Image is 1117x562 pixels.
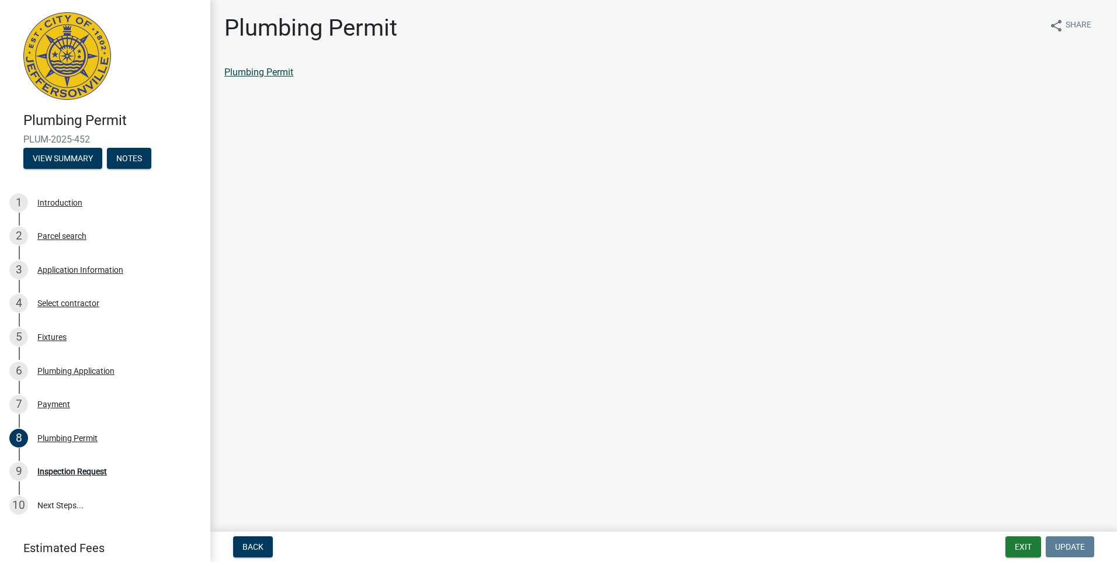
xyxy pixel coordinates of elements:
div: Inspection Request [37,467,107,476]
div: 1 [9,193,28,212]
button: View Summary [23,148,102,169]
wm-modal-confirm: Summary [23,154,102,164]
div: 2 [9,227,28,245]
div: Parcel search [37,232,86,240]
h4: Plumbing Permit [23,112,201,129]
div: Plumbing Permit [37,434,98,442]
div: 9 [9,462,28,481]
div: Plumbing Application [37,367,115,375]
div: 3 [9,261,28,279]
button: Update [1046,536,1094,557]
div: 8 [9,429,28,447]
div: Fixtures [37,333,67,341]
span: PLUM-2025-452 [23,134,187,145]
button: Notes [107,148,151,169]
div: Select contractor [37,299,99,307]
span: Back [242,542,263,551]
button: Exit [1005,536,1041,557]
span: Update [1055,542,1085,551]
div: Payment [37,400,70,408]
wm-modal-confirm: Notes [107,154,151,164]
span: Share [1066,19,1091,33]
div: Introduction [37,199,82,207]
img: City of Jeffersonville, Indiana [23,12,111,100]
a: Estimated Fees [9,536,192,560]
button: shareShare [1040,14,1101,37]
div: Application Information [37,266,123,274]
h1: Plumbing Permit [224,14,397,42]
div: 7 [9,395,28,414]
div: 6 [9,362,28,380]
i: share [1049,19,1063,33]
button: Back [233,536,273,557]
div: 4 [9,294,28,313]
a: Plumbing Permit [224,67,293,78]
div: 5 [9,328,28,346]
div: 10 [9,496,28,515]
